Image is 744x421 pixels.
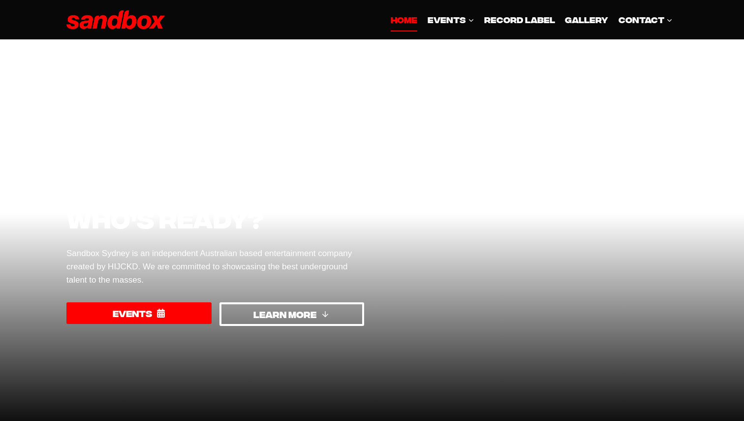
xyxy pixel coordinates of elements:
[619,13,673,26] span: CONTACT
[428,13,474,26] span: EVENTS
[66,302,212,324] a: EVENTS
[386,8,678,32] nav: Primary Navigation
[386,8,422,32] a: HOME
[113,306,152,321] span: EVENTS
[66,10,165,30] img: Sandbox
[66,129,364,235] h1: Sydney’s biggest monthly event, who’s ready?
[423,8,479,32] a: EVENTS
[219,302,365,325] a: LEARN MORE
[479,8,560,32] a: Record Label
[614,8,678,32] a: CONTACT
[560,8,613,32] a: GALLERY
[253,307,316,322] span: LEARN MORE
[66,247,364,287] p: Sandbox Sydney is an independent Australian based entertainment company created by HIJCKD. We are...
